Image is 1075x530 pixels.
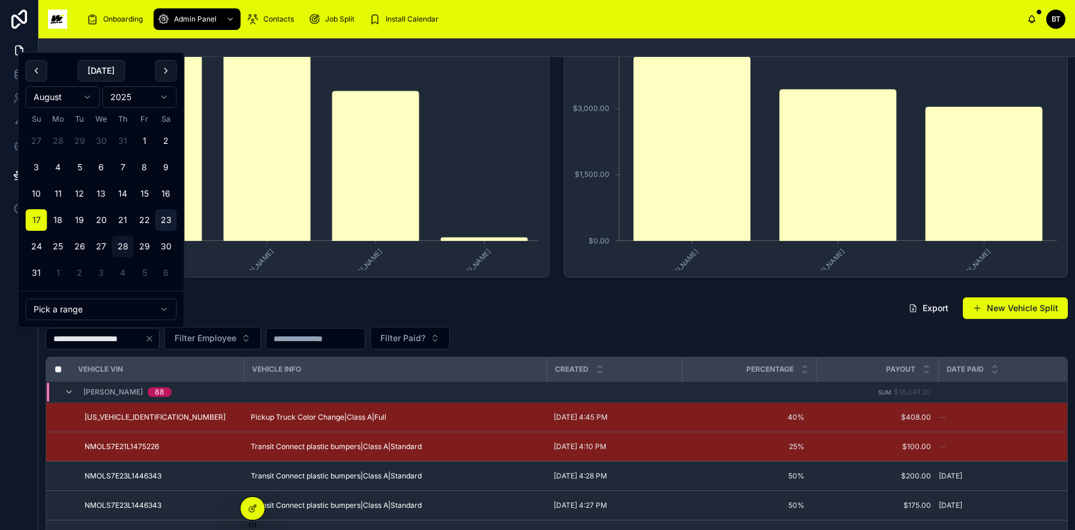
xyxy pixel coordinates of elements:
button: Monday, September 1st, 2025 [47,262,69,284]
button: Select Button [164,327,261,350]
a: Install Calendar [365,8,447,30]
button: Monday, July 28th, 2025 [47,130,69,152]
a: Transit Connect plastic bumpers|Class A|Standard [251,442,422,451]
button: Tuesday, August 19th, 2025 [69,209,91,231]
tspan: $0.00 [588,236,609,245]
span: Filter Paid? [380,332,425,344]
span: $175.00 [824,501,931,510]
button: Tuesday, August 26th, 2025 [69,236,91,257]
a: Contacts [243,8,302,30]
span: [US_VEHICLE_IDENTIFICATION_NUMBER] [85,412,226,422]
button: Wednesday, September 3rd, 2025 [91,262,112,284]
button: Sunday, July 27th, 2025 [26,130,47,152]
span: Date Paid [947,365,984,374]
button: Tuesday, July 29th, 2025 [69,130,91,152]
button: Relative time [26,299,177,320]
button: Saturday, August 30th, 2025 [155,236,177,257]
span: $100.00 [824,442,931,451]
span: $16,041.20 [894,387,931,396]
button: Friday, August 1st, 2025 [134,130,155,152]
button: Thursday, August 21st, 2025 [112,209,134,231]
a: NMOLS7E21L1475226 [85,442,159,451]
span: Payout [886,365,915,374]
span: [DATE] [939,501,962,510]
button: Thursday, July 31st, 2025 [112,130,134,152]
button: Wednesday, August 6th, 2025 [91,156,112,178]
span: Contacts [263,14,294,24]
span: [PERSON_NAME] [83,387,143,397]
span: $200.00 [824,471,931,481]
button: Export [899,297,958,319]
text: [PERSON_NAME] [448,248,493,292]
button: Tuesday, August 5th, 2025 [69,156,91,178]
span: 50% [694,501,804,510]
span: BT [1052,14,1061,24]
span: [DATE] 4:27 PM [554,501,607,510]
span: Install Calendar [386,14,439,24]
span: Vehicle VIN [78,365,123,374]
button: [DATE] [77,60,125,82]
button: Tuesday, September 2nd, 2025 [69,262,91,284]
button: Friday, August 8th, 2025 [134,156,155,178]
button: Saturday, August 23rd, 2025 [155,209,177,231]
button: Friday, August 15th, 2025 [134,183,155,204]
a: NMOLS7E23L1446343 [85,501,161,510]
button: Monday, August 11th, 2025 [47,183,69,204]
a: Transit Connect plastic bumpers|Class A|Standard [251,501,422,510]
button: Sunday, August 3rd, 2025 [26,156,47,178]
tspan: $3,000.00 [573,104,609,113]
button: Saturday, September 6th, 2025 [155,262,177,284]
a: NMOLS7E23L1446343 [85,471,161,481]
button: Saturday, August 16th, 2025 [155,183,177,204]
button: Saturday, August 2nd, 2025 [155,130,177,152]
a: Pickup Truck Color Change|Class A|Full [251,412,386,422]
th: Monday [47,113,69,125]
span: 40% [694,412,804,422]
a: Transit Connect plastic bumpers|Class A|Standard [251,471,422,481]
th: Wednesday [91,113,112,125]
span: -- [939,412,946,422]
button: Friday, August 22nd, 2025 [134,209,155,231]
button: Wednesday, July 30th, 2025 [91,130,112,152]
span: Created [555,365,588,374]
div: 88 [155,387,164,397]
th: Sunday [26,113,47,125]
span: Job Split [325,14,355,24]
button: Thursday, August 14th, 2025 [112,183,134,204]
button: Today, Thursday, August 28th, 2025 [112,236,134,257]
span: 25% [694,442,804,451]
img: App logo [48,10,67,29]
button: Sunday, August 24th, 2025 [26,236,47,257]
a: Job Split [305,8,363,30]
button: Wednesday, August 27th, 2025 [91,236,112,257]
button: Sunday, August 31st, 2025 [26,262,47,284]
a: Admin Panel [154,8,241,30]
span: 50% [694,471,804,481]
span: -- [939,442,946,451]
span: [DATE] 4:28 PM [554,471,607,481]
button: New Vehicle Split [963,297,1068,319]
span: Vehicle Info [252,365,301,374]
button: Wednesday, August 20th, 2025 [91,209,112,231]
button: Sunday, August 10th, 2025 [26,183,47,204]
button: Monday, August 18th, 2025 [47,209,69,231]
div: scrollable content [77,6,1027,32]
tspan: $1,500.00 [575,170,609,179]
th: Friday [134,113,155,125]
text: [PERSON_NAME] [948,248,992,292]
th: Saturday [155,113,177,125]
button: Sunday, August 17th, 2025, selected [26,209,47,231]
button: Wednesday, August 13th, 2025 [91,183,112,204]
span: [DATE] [939,471,962,481]
button: Thursday, September 4th, 2025 [112,262,134,284]
span: $408.00 [824,412,931,422]
button: Clear [145,334,159,344]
